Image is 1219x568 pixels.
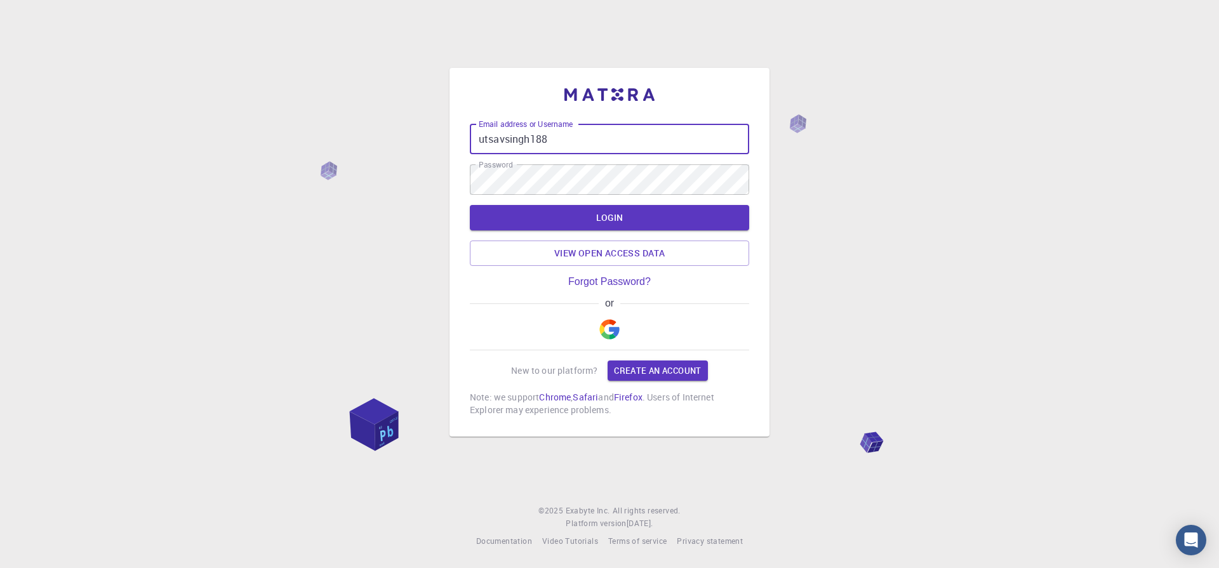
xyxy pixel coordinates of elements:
span: © 2025 [538,505,565,517]
span: Exabyte Inc. [566,505,610,515]
span: Terms of service [608,536,667,546]
label: Email address or Username [479,119,573,129]
div: Open Intercom Messenger [1176,525,1206,555]
a: [DATE]. [627,517,653,530]
a: Exabyte Inc. [566,505,610,517]
span: or [599,298,620,309]
a: Chrome [539,391,571,403]
img: Google [599,319,620,340]
a: Create an account [608,360,707,381]
label: Password [479,159,512,170]
span: Platform version [566,517,626,530]
p: Note: we support , and . Users of Internet Explorer may experience problems. [470,391,749,416]
a: Privacy statement [677,535,743,548]
a: Forgot Password? [568,276,651,287]
a: View open access data [470,241,749,266]
span: [DATE] . [627,518,653,528]
a: Safari [573,391,598,403]
button: LOGIN [470,205,749,230]
a: Terms of service [608,535,667,548]
a: Firefox [614,391,643,403]
p: New to our platform? [511,364,597,377]
span: Documentation [476,536,532,546]
span: Video Tutorials [542,536,598,546]
span: All rights reserved. [613,505,681,517]
a: Documentation [476,535,532,548]
a: Video Tutorials [542,535,598,548]
span: Privacy statement [677,536,743,546]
